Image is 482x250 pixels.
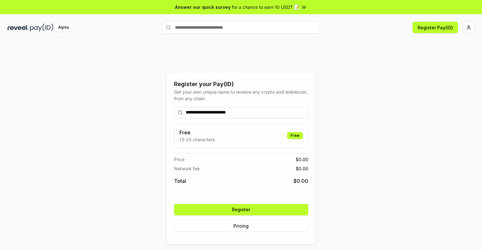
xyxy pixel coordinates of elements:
[179,136,215,143] p: 13-25 characters
[174,165,200,172] span: Network fee
[232,4,299,10] span: for a chance to earn 10 USDT 📝
[296,156,308,163] span: $ 0.00
[287,132,303,139] div: Free
[174,89,308,102] div: Get your own unique name to receive any crypto and stablecoin, from any chain
[174,220,308,232] button: Pricing
[55,24,72,32] div: Alpha
[293,177,308,185] span: $ 0.00
[174,156,184,163] span: Price
[174,204,308,215] button: Register
[296,165,308,172] span: $ 0.00
[174,177,186,185] span: Total
[8,24,29,32] img: reveel_dark
[30,24,53,32] img: pay_id
[179,129,215,136] h3: Free
[175,4,231,10] span: Answer our quick survey
[174,80,308,89] div: Register your Pay(ID)
[413,22,458,33] button: Register Pay(ID)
